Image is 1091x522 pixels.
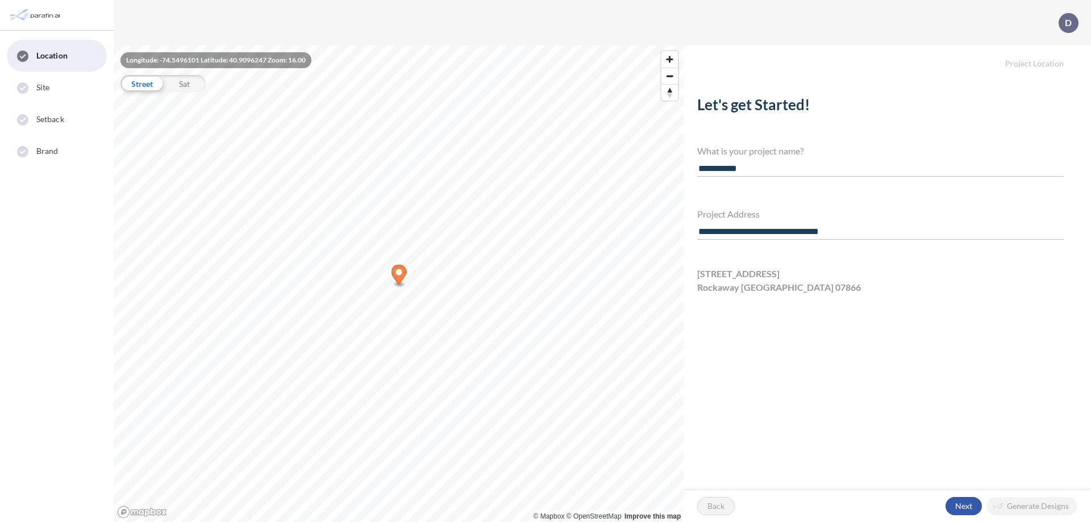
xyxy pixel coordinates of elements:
[36,114,64,125] span: Setback
[661,84,678,101] button: Reset bearing to north
[567,512,622,520] a: OpenStreetMap
[661,51,678,68] button: Zoom in
[697,145,1064,156] h4: What is your project name?
[661,85,678,101] span: Reset bearing to north
[661,68,678,84] button: Zoom out
[392,265,407,288] div: Map marker
[624,512,681,520] a: Improve this map
[697,267,780,281] span: [STREET_ADDRESS]
[36,50,68,61] span: Location
[534,512,565,520] a: Mapbox
[9,5,64,26] img: Parafin
[120,52,311,68] div: Longitude: -74.5496101 Latitude: 40.9096247 Zoom: 16.00
[697,281,861,294] span: Rockaway [GEOGRAPHIC_DATA] 07866
[114,45,684,522] canvas: Map
[697,96,1064,118] h2: Let's get Started!
[36,145,59,157] span: Brand
[36,82,49,93] span: Site
[697,208,1064,219] h4: Project Address
[117,506,167,519] a: Mapbox homepage
[1065,18,1072,28] p: D
[946,497,982,515] button: Next
[163,75,206,92] div: Sat
[684,45,1091,69] h5: Project Location
[120,75,163,92] div: Street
